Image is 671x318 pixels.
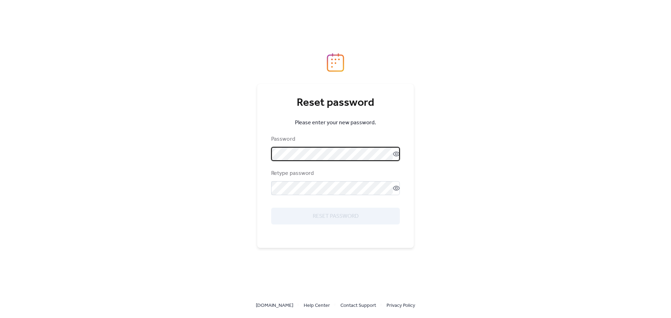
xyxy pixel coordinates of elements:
div: Reset password [271,96,400,110]
span: Please enter your new password. [295,119,376,127]
img: logo [327,53,344,72]
div: Retype password [271,169,398,178]
a: [DOMAIN_NAME] [256,301,293,310]
span: Contact Support [340,302,376,310]
a: Contact Support [340,301,376,310]
span: Help Center [304,302,330,310]
a: Help Center [304,301,330,310]
a: Privacy Policy [387,301,415,310]
div: Password [271,135,398,143]
span: [DOMAIN_NAME] [256,302,293,310]
span: Privacy Policy [387,302,415,310]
